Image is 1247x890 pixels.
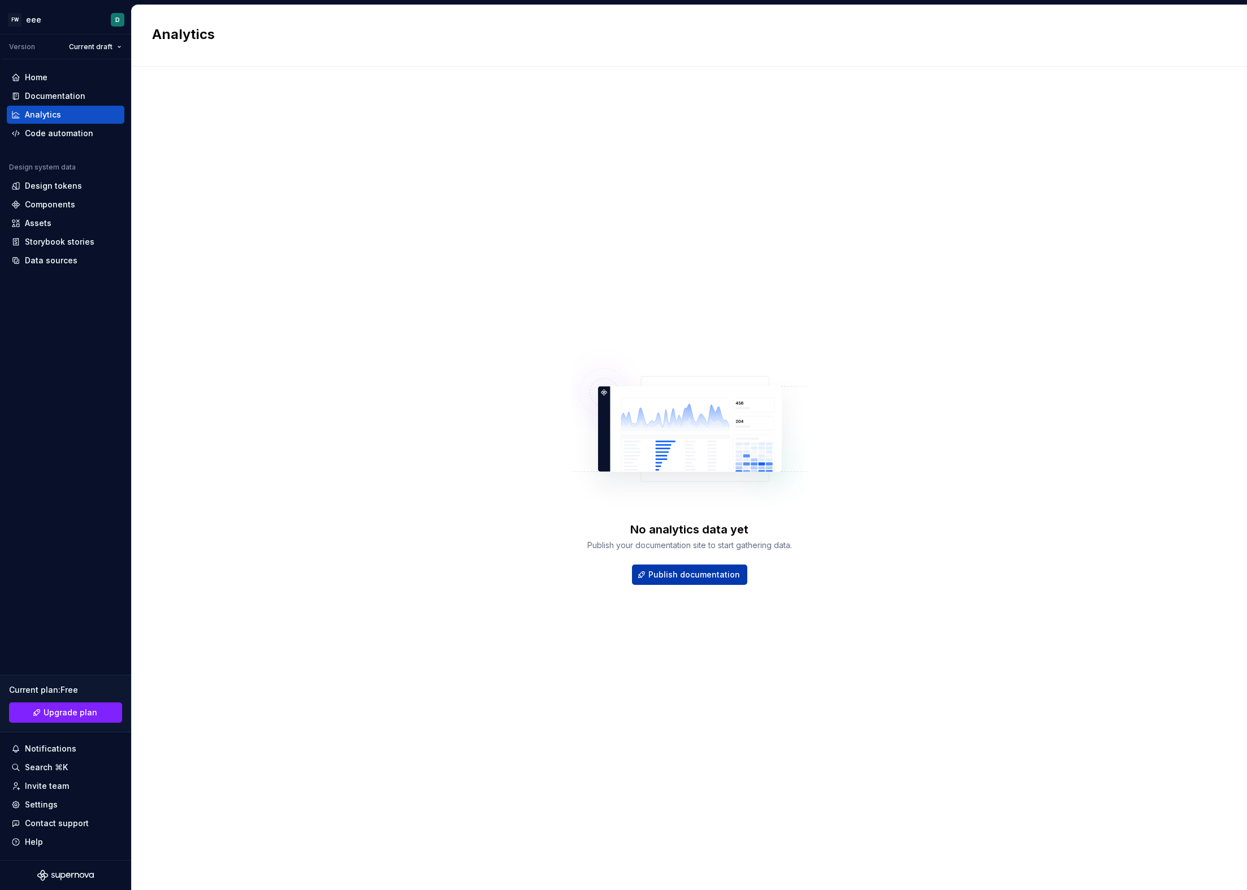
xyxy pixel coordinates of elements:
[25,836,43,848] div: Help
[7,777,124,795] a: Invite team
[7,796,124,814] a: Settings
[7,251,124,270] a: Data sources
[8,13,21,27] div: FW
[25,90,85,102] div: Documentation
[69,42,112,51] span: Current draft
[7,833,124,851] button: Help
[25,72,47,83] div: Home
[7,196,124,214] a: Components
[7,87,124,105] a: Documentation
[7,814,124,832] button: Contact support
[9,702,122,723] button: Upgrade plan
[7,68,124,86] a: Home
[44,707,97,718] span: Upgrade plan
[37,870,94,881] svg: Supernova Logo
[7,233,124,251] a: Storybook stories
[7,124,124,142] a: Code automation
[7,758,124,776] button: Search ⌘K
[25,109,61,120] div: Analytics
[25,818,89,829] div: Contact support
[25,236,94,248] div: Storybook stories
[25,780,69,792] div: Invite team
[25,128,93,139] div: Code automation
[7,106,124,124] a: Analytics
[25,218,51,229] div: Assets
[25,762,68,773] div: Search ⌘K
[630,522,748,537] div: No analytics data yet
[25,255,77,266] div: Data sources
[152,25,1213,44] h2: Analytics
[2,7,129,32] button: FWeeeD
[9,684,122,696] div: Current plan : Free
[25,799,58,810] div: Settings
[7,177,124,195] a: Design tokens
[9,42,35,51] div: Version
[25,743,76,754] div: Notifications
[26,14,41,25] div: eee
[7,214,124,232] a: Assets
[25,180,82,192] div: Design tokens
[25,199,75,210] div: Components
[64,39,127,55] button: Current draft
[9,163,76,172] div: Design system data
[115,15,120,24] div: D
[587,540,792,551] div: Publish your documentation site to start gathering data.
[648,569,740,580] span: Publish documentation
[632,565,747,585] button: Publish documentation
[7,740,124,758] button: Notifications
